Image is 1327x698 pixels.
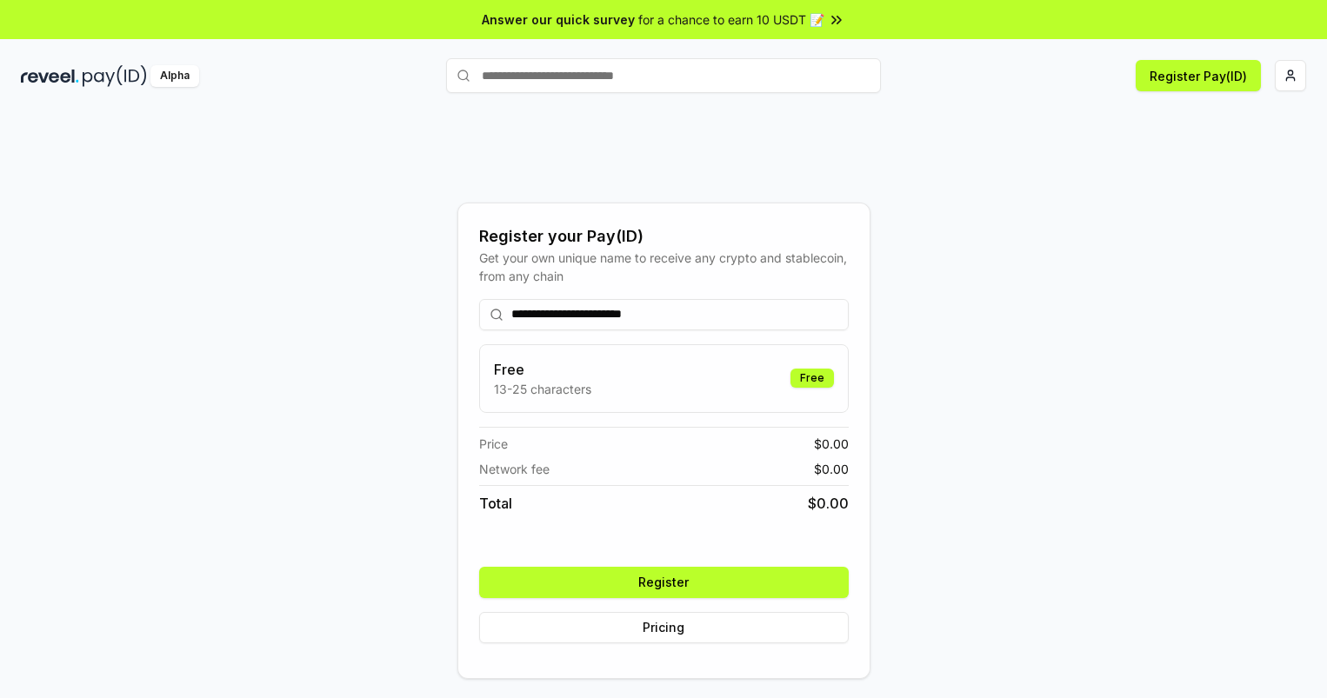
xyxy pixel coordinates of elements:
[479,224,849,249] div: Register your Pay(ID)
[479,567,849,598] button: Register
[150,65,199,87] div: Alpha
[494,359,591,380] h3: Free
[808,493,849,514] span: $ 0.00
[479,249,849,285] div: Get your own unique name to receive any crypto and stablecoin, from any chain
[494,380,591,398] p: 13-25 characters
[21,65,79,87] img: reveel_dark
[479,435,508,453] span: Price
[790,369,834,388] div: Free
[479,612,849,643] button: Pricing
[1136,60,1261,91] button: Register Pay(ID)
[814,460,849,478] span: $ 0.00
[479,493,512,514] span: Total
[482,10,635,29] span: Answer our quick survey
[814,435,849,453] span: $ 0.00
[638,10,824,29] span: for a chance to earn 10 USDT 📝
[479,460,550,478] span: Network fee
[83,65,147,87] img: pay_id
